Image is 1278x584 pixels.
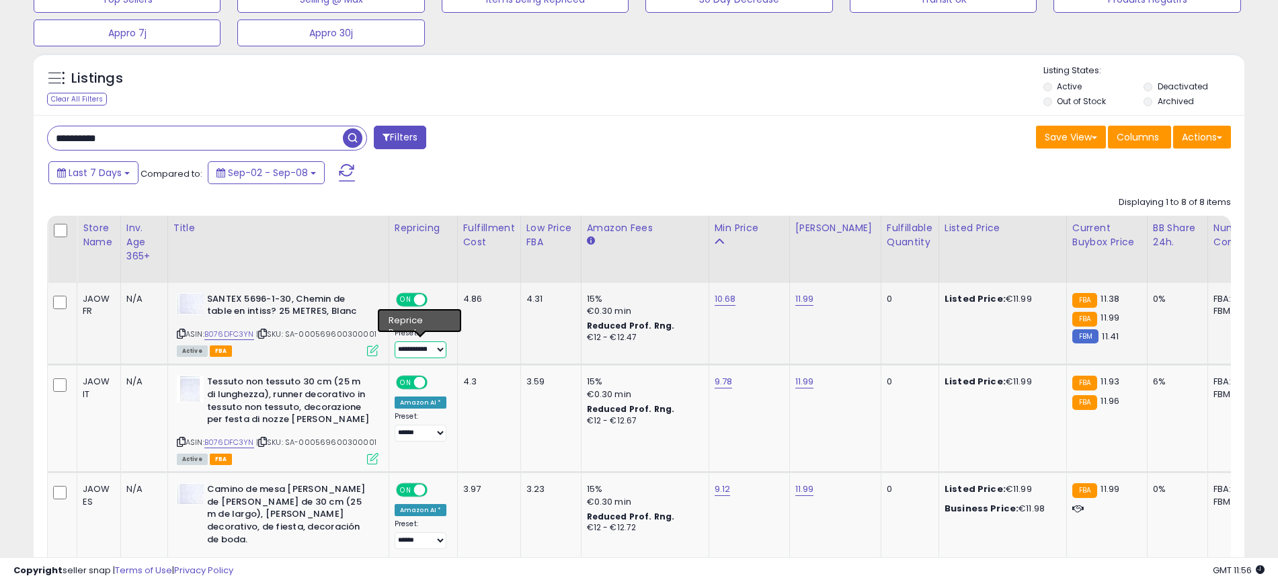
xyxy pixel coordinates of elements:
[1213,496,1258,508] div: FBM: 1
[210,345,233,357] span: FBA
[587,496,698,508] div: €0.30 min
[426,485,447,496] span: OFF
[1072,293,1097,308] small: FBA
[1153,221,1202,249] div: BB Share 24h.
[887,483,928,495] div: 0
[395,329,447,359] div: Preset:
[1057,81,1082,92] label: Active
[945,292,1006,305] b: Listed Price:
[1213,305,1258,317] div: FBM: 1
[463,221,515,249] div: Fulfillment Cost
[13,564,63,577] strong: Copyright
[83,293,110,317] div: JAOW FR
[1213,388,1258,401] div: FBM: 1
[587,483,698,495] div: 15%
[1043,65,1244,77] p: Listing States:
[795,375,814,388] a: 11.99
[256,329,376,339] span: | SKU: SA-000569600300001
[256,437,376,448] span: | SKU: SA-000569600300001
[795,292,814,306] a: 11.99
[48,161,138,184] button: Last 7 Days
[177,454,208,465] span: All listings currently available for purchase on Amazon
[1072,483,1097,498] small: FBA
[945,483,1056,495] div: €11.99
[795,483,814,496] a: 11.99
[395,519,447,550] div: Preset:
[426,294,447,305] span: OFF
[1101,311,1119,324] span: 11.99
[395,504,447,516] div: Amazon AI *
[173,221,383,235] div: Title
[945,221,1061,235] div: Listed Price
[207,293,370,321] b: SANTEX 5696-1-30, Chemin de table en intiss? 25 METRES, Blanc
[207,483,370,549] b: Camino de mesa [PERSON_NAME] de [PERSON_NAME] de 30 cm (25 m de largo), [PERSON_NAME] decorativo,...
[887,293,928,305] div: 0
[587,235,595,247] small: Amazon Fees.
[887,376,928,388] div: 0
[587,305,698,317] div: €0.30 min
[126,221,162,263] div: Inv. Age 365+
[715,221,784,235] div: Min Price
[1158,81,1208,92] label: Deactivated
[237,19,424,46] button: Appro 30j
[945,375,1006,388] b: Listed Price:
[177,293,378,356] div: ASIN:
[177,483,204,505] img: 21s+pr19n7L._SL40_.jpg
[13,565,233,577] div: seller snap | |
[587,320,675,331] b: Reduced Prof. Rng.
[1173,126,1231,149] button: Actions
[126,376,157,388] div: N/A
[945,483,1006,495] b: Listed Price:
[526,221,575,249] div: Low Price FBA
[1101,375,1119,388] span: 11.93
[1213,221,1263,249] div: Num of Comp.
[1213,483,1258,495] div: FBA: 3
[715,292,736,306] a: 10.68
[204,437,254,448] a: B076DFC3YN
[210,454,233,465] span: FBA
[1101,483,1119,495] span: 11.99
[1213,293,1258,305] div: FBA: 3
[1101,394,1119,407] span: 11.96
[228,166,308,179] span: Sep-02 - Sep-08
[587,511,675,522] b: Reduced Prof. Rng.
[395,314,447,326] div: Amazon AI *
[1072,329,1099,343] small: FBM
[463,376,510,388] div: 4.3
[587,376,698,388] div: 15%
[71,69,123,88] h5: Listings
[1119,196,1231,209] div: Displaying 1 to 8 of 8 items
[587,403,675,415] b: Reduced Prof. Rng.
[526,376,571,388] div: 3.59
[177,376,204,403] img: 417-XBM99-L._SL40_.jpg
[463,483,510,495] div: 3.97
[208,161,325,184] button: Sep-02 - Sep-08
[715,375,733,388] a: 9.78
[1153,376,1197,388] div: 6%
[1072,221,1142,249] div: Current Buybox Price
[587,415,698,427] div: €12 - €12.67
[397,377,414,388] span: ON
[945,293,1056,305] div: €11.99
[1213,376,1258,388] div: FBA: 3
[587,332,698,343] div: €12 - €12.47
[795,221,875,235] div: [PERSON_NAME]
[1072,376,1097,390] small: FBA
[1158,95,1194,107] label: Archived
[715,483,731,496] a: 9.12
[587,293,698,305] div: 15%
[887,221,933,249] div: Fulfillable Quantity
[126,483,157,495] div: N/A
[126,293,157,305] div: N/A
[945,502,1019,515] b: Business Price:
[1036,126,1106,149] button: Save View
[1117,130,1159,144] span: Columns
[945,376,1056,388] div: €11.99
[587,221,703,235] div: Amazon Fees
[395,221,452,235] div: Repricing
[1102,330,1119,343] span: 11.41
[177,345,208,357] span: All listings currently available for purchase on Amazon
[207,376,370,429] b: Tessuto non tessuto 30 cm (25 m di lunghezza), runner decorativo in tessuto non tessuto, decorazi...
[1072,312,1097,327] small: FBA
[1213,564,1265,577] span: 2025-09-17 11:56 GMT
